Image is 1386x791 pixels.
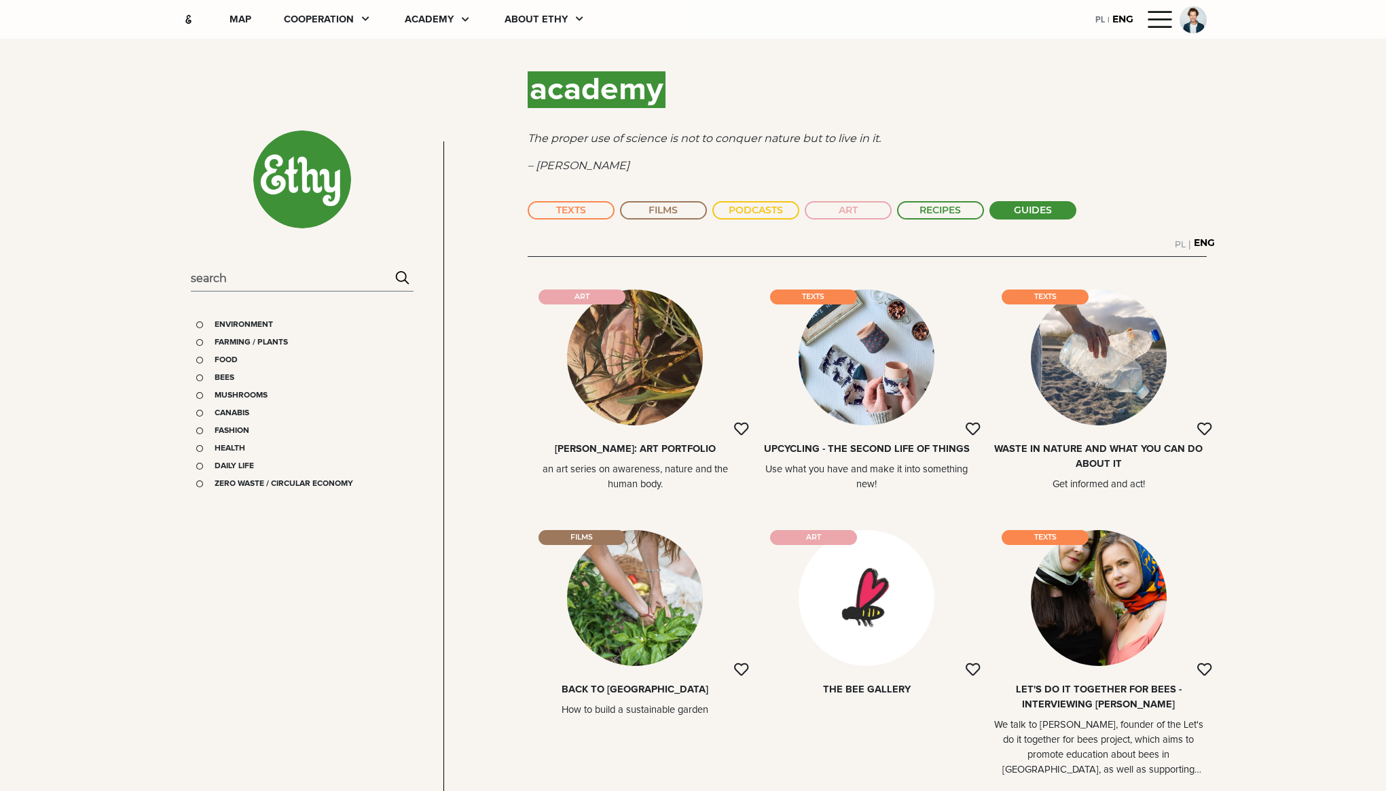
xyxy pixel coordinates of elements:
[191,266,414,292] input: Search
[215,425,249,437] div: Fashion
[759,442,974,457] div: Upcycling - the second life of things
[759,462,974,492] div: Use what you have and make it into something new!
[215,407,249,419] div: Canabis
[215,319,273,331] div: Environment
[505,12,568,27] div: About ethy
[823,682,911,697] div: The BEE Gallery
[991,718,1206,777] div: We talk to [PERSON_NAME], founder of the Let's do it together for bees project, which aims to pro...
[897,201,984,219] button: RECIPES
[215,336,288,349] div: Farming / Plants
[215,460,254,472] div: Daily life
[991,477,1206,492] div: Get informed and act!
[180,11,197,28] img: ethy-logo
[562,682,708,697] div: BACK TO [GEOGRAPHIC_DATA]
[991,682,1206,712] div: Let's Do It Together For Bees - interviewing [PERSON_NAME]
[991,425,1206,492] a: Waste in Nature and what you can do about itGet informed and act!
[1112,12,1133,27] div: ENG
[712,201,799,219] button: PODCASTS
[989,201,1076,219] button: GUIDES
[1186,239,1194,251] div: |
[215,389,268,402] div: Mushrooms
[620,201,707,219] button: FILMS
[1095,12,1105,27] div: PL
[215,478,353,490] div: Zero waste / Circular economy
[215,354,238,366] div: Food
[215,442,245,455] div: Health
[528,462,743,492] div: an art series on awareness, nature and the human body.
[528,442,743,457] div: [PERSON_NAME]: art portfolio
[823,666,911,703] a: The BEE Gallery
[528,130,1207,147] p: The proper use of science is not to conquer nature but to live in it.
[759,425,974,492] a: Upcycling - the second life of thingsUse what you have and make it into something new!
[1194,236,1215,250] div: ENG
[1175,236,1186,251] div: PL
[991,666,1206,777] a: Let's Do It Together For Bees - interviewing [PERSON_NAME]We talk to [PERSON_NAME], founder of th...
[991,442,1206,472] div: Waste in Nature and what you can do about it
[405,12,454,27] div: academy
[253,130,351,228] img: ethy-logo
[390,264,415,291] img: search.svg
[1105,14,1112,27] div: |
[215,372,234,384] div: Bees
[230,12,251,27] div: map
[528,71,665,108] span: academy
[528,425,743,492] a: [PERSON_NAME]: art portfolioan art series on awareness, nature and the human body.
[528,158,1207,174] p: – [PERSON_NAME]
[284,12,354,27] div: cooperation
[562,703,708,718] div: How to build a sustainable garden
[805,201,892,219] button: ART
[562,666,708,718] a: BACK TO [GEOGRAPHIC_DATA]How to build a sustainable garden
[528,201,615,219] button: TEXTS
